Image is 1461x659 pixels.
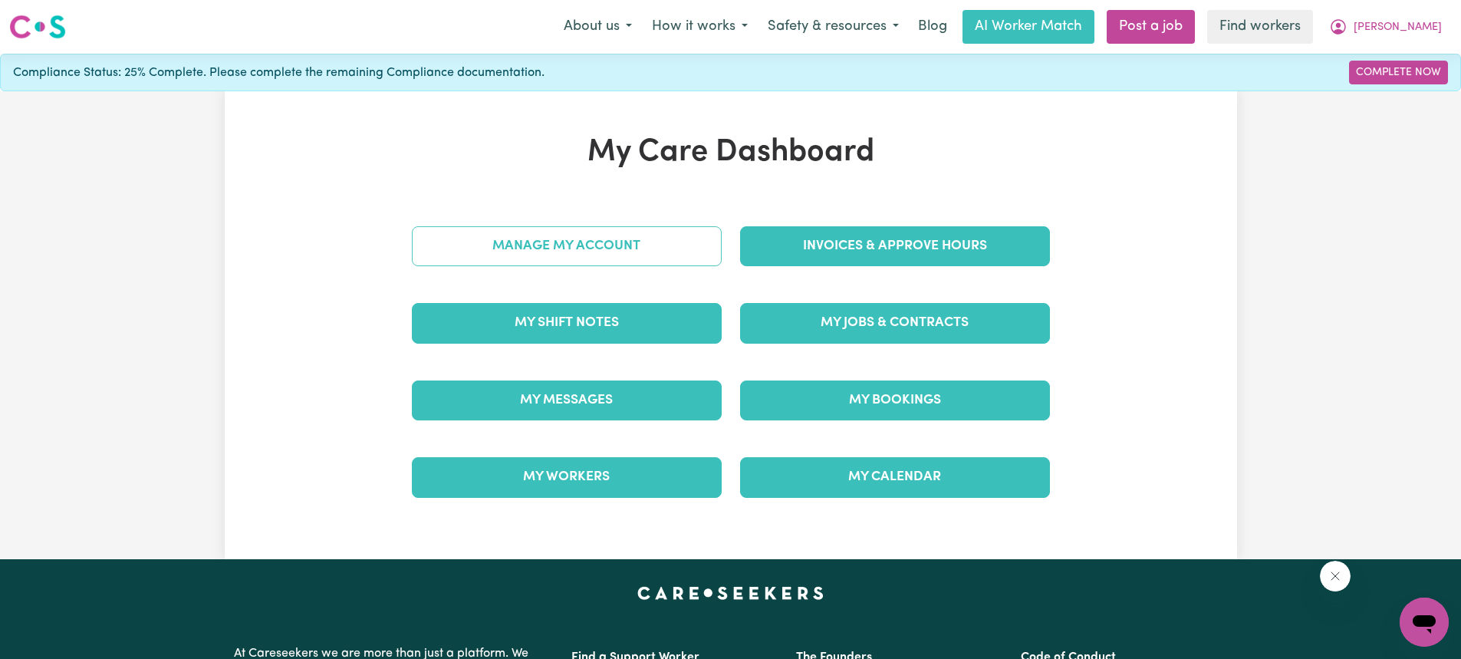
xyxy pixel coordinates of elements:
[740,226,1050,266] a: Invoices & Approve Hours
[9,9,66,44] a: Careseekers logo
[1400,598,1449,647] iframe: Button to launch messaging window
[412,226,722,266] a: Manage My Account
[412,303,722,343] a: My Shift Notes
[1320,561,1351,591] iframe: Close message
[1354,19,1442,36] span: [PERSON_NAME]
[9,11,93,23] span: Need any help?
[1207,10,1313,44] a: Find workers
[740,303,1050,343] a: My Jobs & Contracts
[642,11,758,43] button: How it works
[1107,10,1195,44] a: Post a job
[1319,11,1452,43] button: My Account
[9,13,66,41] img: Careseekers logo
[758,11,909,43] button: Safety & resources
[1349,61,1448,84] a: Complete Now
[637,587,824,599] a: Careseekers home page
[403,134,1059,171] h1: My Care Dashboard
[740,381,1050,420] a: My Bookings
[740,457,1050,497] a: My Calendar
[554,11,642,43] button: About us
[909,10,956,44] a: Blog
[412,381,722,420] a: My Messages
[962,10,1094,44] a: AI Worker Match
[412,457,722,497] a: My Workers
[13,64,545,82] span: Compliance Status: 25% Complete. Please complete the remaining Compliance documentation.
